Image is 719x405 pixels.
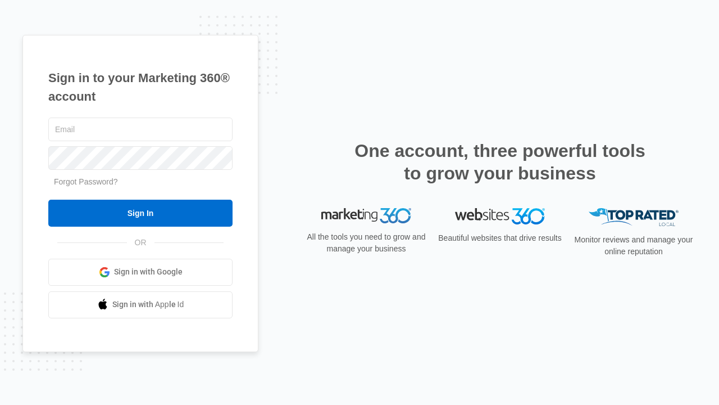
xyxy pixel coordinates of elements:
[455,208,545,224] img: Websites 360
[351,139,649,184] h2: One account, three powerful tools to grow your business
[321,208,411,224] img: Marketing 360
[571,234,697,258] p: Monitor reviews and manage your online reputation
[112,299,184,310] span: Sign in with Apple Id
[303,231,429,255] p: All the tools you need to grow and manage your business
[48,291,233,318] a: Sign in with Apple Id
[48,259,233,286] a: Sign in with Google
[589,208,679,227] img: Top Rated Local
[54,177,118,186] a: Forgot Password?
[48,118,233,141] input: Email
[437,232,563,244] p: Beautiful websites that drive results
[127,237,154,249] span: OR
[48,69,233,106] h1: Sign in to your Marketing 360® account
[48,200,233,227] input: Sign In
[114,266,183,278] span: Sign in with Google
